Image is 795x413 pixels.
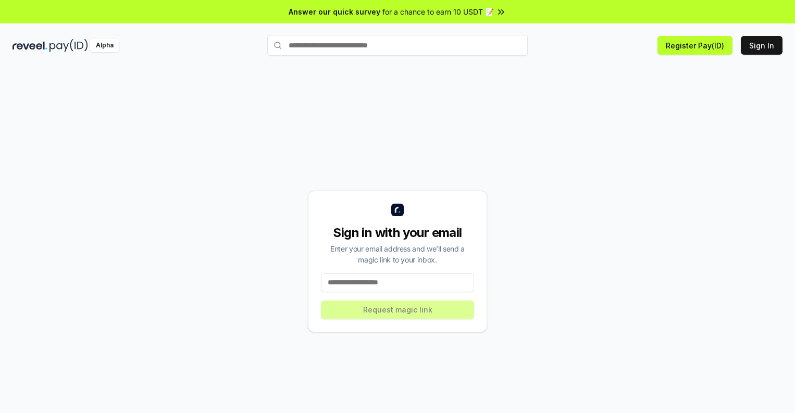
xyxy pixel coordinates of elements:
button: Register Pay(ID) [657,36,732,55]
div: Sign in with your email [321,224,474,241]
span: Answer our quick survey [289,6,380,17]
div: Alpha [90,39,119,52]
img: reveel_dark [13,39,47,52]
img: logo_small [391,204,404,216]
img: pay_id [49,39,88,52]
button: Sign In [741,36,782,55]
div: Enter your email address and we’ll send a magic link to your inbox. [321,243,474,265]
span: for a chance to earn 10 USDT 📝 [382,6,494,17]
